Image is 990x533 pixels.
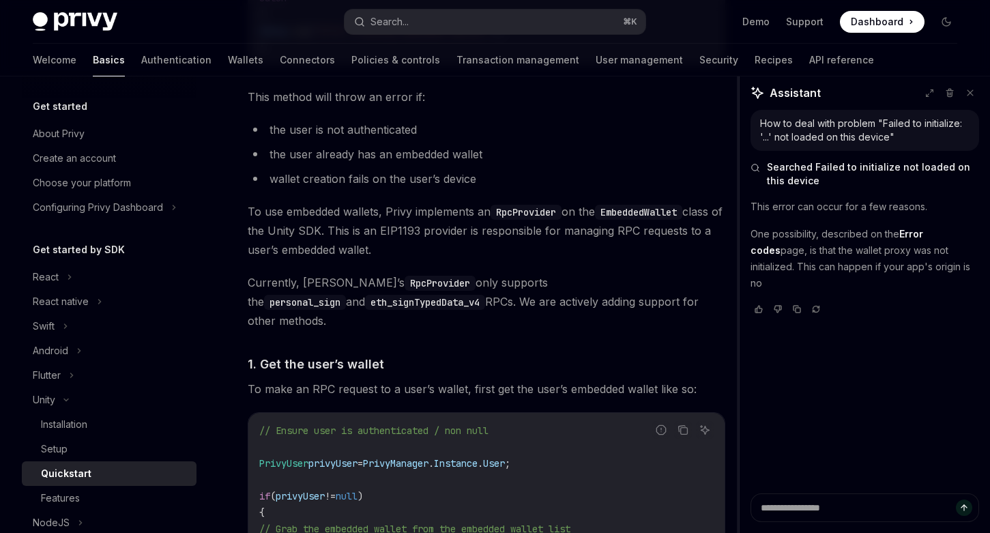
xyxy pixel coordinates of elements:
[935,11,957,33] button: Toggle dark mode
[41,465,91,482] div: Quickstart
[596,44,683,76] a: User management
[141,44,212,76] a: Authentication
[33,269,59,285] div: React
[33,12,117,31] img: dark logo
[345,10,645,34] button: Search...⌘K
[33,199,163,216] div: Configuring Privy Dashboard
[259,424,489,437] span: // Ensure user is authenticated / non null
[751,228,923,256] strong: Error codes
[33,126,85,142] div: About Privy
[33,367,61,384] div: Flutter
[751,160,979,188] button: Searched Failed to initialize not loaded on this device
[248,355,384,373] span: 1. Get the user’s wallet
[751,199,979,215] p: This error can occur for a few reasons.
[428,457,434,470] span: .
[22,461,196,486] a: Quickstart
[358,457,363,470] span: =
[41,490,80,506] div: Features
[41,416,87,433] div: Installation
[93,44,125,76] a: Basics
[363,457,428,470] span: PrivyManager
[41,441,68,457] div: Setup
[228,44,263,76] a: Wallets
[33,175,131,191] div: Choose your platform
[22,121,196,146] a: About Privy
[405,276,476,291] code: RpcProvider
[751,226,979,291] p: One possibility, described on the page, is that the wallet proxy was not initialized. This can ha...
[652,421,670,439] button: Report incorrect code
[478,457,483,470] span: .
[483,457,505,470] span: User
[491,205,562,220] code: RpcProvider
[760,117,970,144] div: How to deal with problem "Failed to initialize: '...' not loaded on this device"
[840,11,925,33] a: Dashboard
[595,205,682,220] code: EmbeddedWallet
[786,15,824,29] a: Support
[33,242,125,258] h5: Get started by SDK
[248,120,725,139] li: the user is not authenticated
[33,150,116,167] div: Create an account
[434,457,478,470] span: Instance
[33,98,87,115] h5: Get started
[370,14,409,30] div: Search...
[33,515,70,531] div: NodeJS
[365,295,485,310] code: eth_signTypedData_v4
[264,295,346,310] code: personal_sign
[33,44,76,76] a: Welcome
[248,87,725,106] span: This method will throw an error if:
[674,421,692,439] button: Copy the contents from the code block
[456,44,579,76] a: Transaction management
[33,293,89,310] div: React native
[33,343,68,359] div: Android
[33,318,55,334] div: Swift
[956,500,972,516] button: Send message
[767,160,979,188] span: Searched Failed to initialize not loaded on this device
[22,486,196,510] a: Features
[22,171,196,195] a: Choose your platform
[755,44,793,76] a: Recipes
[248,169,725,188] li: wallet creation fails on the user’s device
[22,412,196,437] a: Installation
[248,379,725,399] span: To make an RPC request to a user’s wallet, first get the user’s embedded wallet like so:
[742,15,770,29] a: Demo
[22,146,196,171] a: Create an account
[696,421,714,439] button: Ask AI
[851,15,903,29] span: Dashboard
[809,44,874,76] a: API reference
[22,437,196,461] a: Setup
[248,145,725,164] li: the user already has an embedded wallet
[351,44,440,76] a: Policies & controls
[308,457,358,470] span: privyUser
[259,457,308,470] span: PrivyUser
[280,44,335,76] a: Connectors
[248,273,725,330] span: Currently, [PERSON_NAME]’s only supports the and RPCs. We are actively adding support for other m...
[505,457,510,470] span: ;
[33,392,55,408] div: Unity
[623,16,637,27] span: ⌘ K
[248,202,725,259] span: To use embedded wallets, Privy implements an on the class of the Unity SDK. This is an EIP1193 pr...
[770,85,821,101] span: Assistant
[699,44,738,76] a: Security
